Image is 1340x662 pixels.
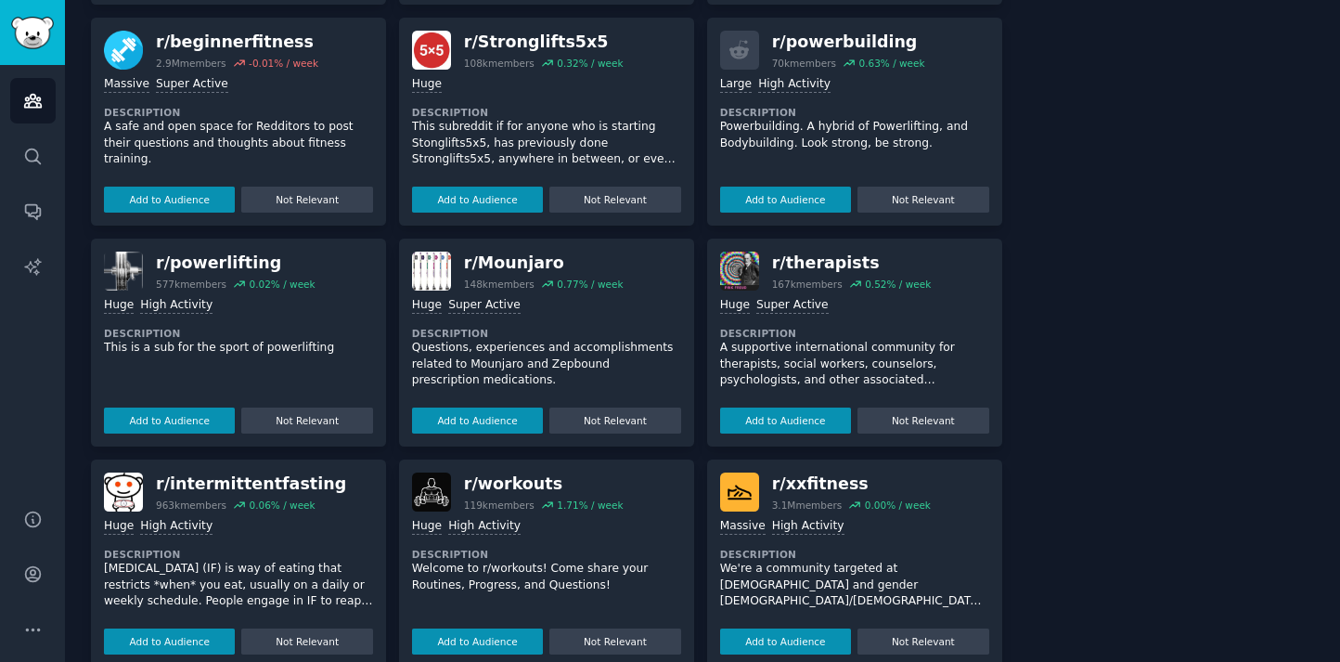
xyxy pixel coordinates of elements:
img: intermittentfasting [104,473,143,512]
div: Massive [104,76,149,94]
button: Add to Audience [104,629,235,655]
p: [MEDICAL_DATA] (IF) is way of eating that restricts *when* you eat, usually on a daily or weekly ... [104,561,373,610]
img: therapists [720,252,759,291]
dt: Description [720,327,989,340]
div: Super Active [448,297,521,315]
dt: Description [412,548,681,561]
img: Mounjaro [412,252,451,291]
dt: Description [412,327,681,340]
dt: Description [104,548,373,561]
div: 577k members [156,278,226,291]
div: Huge [720,297,750,315]
button: Add to Audience [412,629,543,655]
div: 119k members [464,499,535,512]
div: 70k members [772,57,836,70]
dt: Description [720,106,989,119]
p: Powerbuilding. A hybrid of Powerlifting, and Bodybuilding. Look strong, be strong. [720,119,989,151]
button: Add to Audience [104,187,235,213]
div: High Activity [758,76,831,94]
button: Add to Audience [720,629,851,655]
div: Large [720,76,752,94]
button: Not Relevant [241,629,372,655]
p: Welcome to r/workouts! Come share your Routines, Progress, and Questions! [412,561,681,593]
div: 148k members [464,278,535,291]
div: r/ intermittentfasting [156,473,346,496]
div: 1.71 % / week [557,499,623,512]
div: Super Active [156,76,228,94]
div: High Activity [448,518,521,536]
div: 3.1M members [772,499,843,512]
dt: Description [412,106,681,119]
div: 0.77 % / week [557,278,623,291]
div: High Activity [140,518,213,536]
p: This is a sub for the sport of powerlifting [104,340,373,357]
button: Not Relevant [241,187,372,213]
div: 0.06 % / week [249,499,315,512]
div: Huge [104,518,134,536]
div: r/ Mounjaro [464,252,624,275]
button: Not Relevant [857,629,988,655]
div: Huge [412,518,442,536]
button: Not Relevant [549,629,680,655]
img: workouts [412,473,451,512]
p: We're a community targeted at [DEMOGRAPHIC_DATA] and gender [DEMOGRAPHIC_DATA]/[DEMOGRAPHIC_DATA]... [720,561,989,610]
button: Add to Audience [720,187,851,213]
div: r/ Stronglifts5x5 [464,31,624,54]
div: Huge [412,297,442,315]
div: Huge [412,76,442,94]
p: A safe and open space for Redditors to post their questions and thoughts about fitness training. [104,119,373,168]
button: Not Relevant [241,408,372,434]
button: Add to Audience [412,187,543,213]
dt: Description [104,327,373,340]
dt: Description [104,106,373,119]
div: 0.32 % / week [557,57,623,70]
div: High Activity [140,297,213,315]
dt: Description [720,548,989,561]
div: 0.00 % / week [865,499,931,512]
img: powerlifting [104,252,143,291]
div: r/ beginnerfitness [156,31,318,54]
div: r/ powerbuilding [772,31,925,54]
div: r/ workouts [464,473,624,496]
p: This subreddit if for anyone who is starting Stonglifts5x5, has previously done Stronglifts5x5, a... [412,119,681,168]
div: 2.9M members [156,57,226,70]
p: Questions, experiences and accomplishments related to Mounjaro and Zepbound prescription medicati... [412,340,681,389]
div: 167k members [772,278,843,291]
button: Not Relevant [549,408,680,434]
div: High Activity [772,518,844,536]
div: 963k members [156,499,226,512]
div: -0.01 % / week [249,57,318,70]
div: Huge [104,297,134,315]
button: Add to Audience [104,408,235,434]
img: GummySearch logo [11,17,54,49]
button: Not Relevant [857,187,988,213]
div: 0.02 % / week [249,278,315,291]
p: A supportive international community for therapists, social workers, counselors, psychologists, a... [720,340,989,389]
img: Stronglifts5x5 [412,31,451,70]
div: 0.52 % / week [865,278,931,291]
button: Not Relevant [857,408,988,434]
button: Not Relevant [549,187,680,213]
button: Add to Audience [720,408,851,434]
img: beginnerfitness [104,31,143,70]
button: Add to Audience [412,408,543,434]
div: 0.63 % / week [858,57,924,70]
div: 108k members [464,57,535,70]
div: r/ powerlifting [156,252,316,275]
div: Massive [720,518,766,536]
img: xxfitness [720,473,759,512]
div: r/ therapists [772,252,932,275]
div: Super Active [756,297,829,315]
div: r/ xxfitness [772,473,931,496]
